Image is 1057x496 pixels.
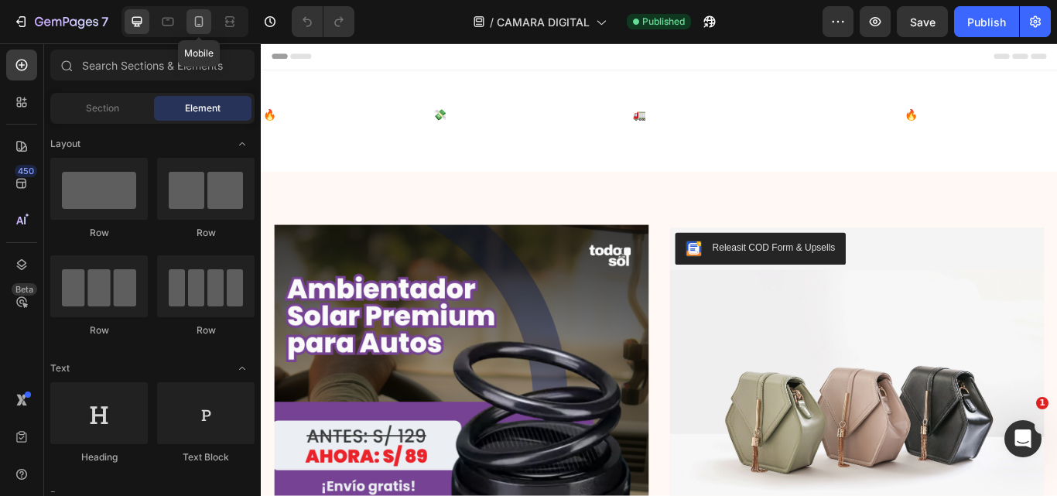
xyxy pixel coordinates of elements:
span: Save [910,15,936,29]
span: / [490,14,494,30]
p: 🚛 ENVÍOS A TODO EL [GEOGRAPHIC_DATA] [433,74,704,96]
span: Text [50,361,70,375]
p: 7 [101,12,108,31]
span: Layout [50,137,80,151]
span: Toggle open [230,132,255,156]
div: Row [50,226,148,240]
p: 🔥HASTA 50% DE DSCTO [751,74,903,96]
img: CKKYs5695_ICEAE=.webp [495,231,514,249]
div: Undo/Redo [292,6,354,37]
input: Search Sections & Elements [50,50,255,80]
div: Row [50,323,148,337]
div: Text Block [157,450,255,464]
div: Row [157,323,255,337]
div: Beta [12,283,37,296]
span: Toggle open [230,356,255,381]
div: Publish [967,14,1006,30]
button: Releasit COD Form & Upsells [483,221,682,258]
iframe: Design area [261,43,1057,496]
button: 7 [6,6,115,37]
div: Releasit COD Form & Upsells [526,231,669,247]
div: Heading [50,450,148,464]
div: 450 [15,165,37,177]
span: CAMARA DIGITAL [497,14,590,30]
iframe: Intercom live chat [1004,420,1042,457]
span: Element [185,101,221,115]
span: Section [86,101,119,115]
button: Publish [954,6,1019,37]
div: Row [157,226,255,240]
button: Save [897,6,948,37]
span: 1 [1036,397,1048,409]
span: Published [642,15,685,29]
